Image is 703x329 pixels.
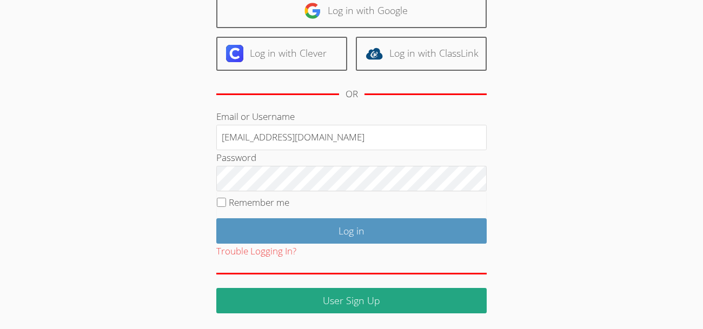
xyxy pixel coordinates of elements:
[304,2,321,19] img: google-logo-50288ca7cdecda66e5e0955fdab243c47b7ad437acaf1139b6f446037453330a.svg
[366,45,383,62] img: classlink-logo-d6bb404cc1216ec64c9a2012d9dc4662098be43eaf13dc465df04b49fa7ab582.svg
[216,37,347,71] a: Log in with Clever
[216,218,487,244] input: Log in
[216,244,296,259] button: Trouble Logging In?
[216,288,487,313] a: User Sign Up
[356,37,487,71] a: Log in with ClassLink
[226,45,243,62] img: clever-logo-6eab21bc6e7a338710f1a6ff85c0baf02591cd810cc4098c63d3a4b26e2feb20.svg
[216,110,295,123] label: Email or Username
[229,196,289,209] label: Remember me
[346,86,358,102] div: OR
[216,151,256,164] label: Password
